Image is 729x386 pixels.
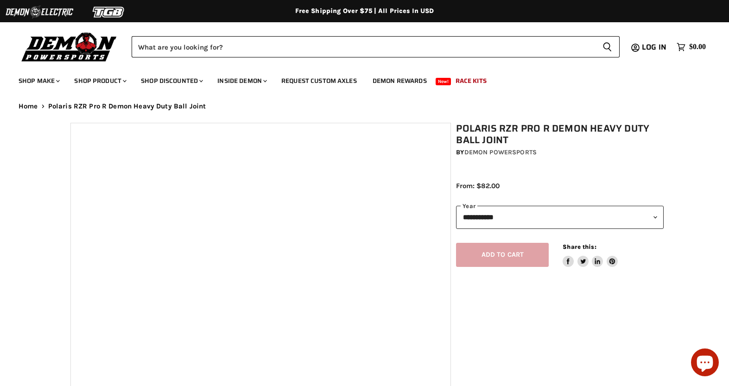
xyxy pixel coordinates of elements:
[74,3,144,21] img: TGB Logo 2
[19,102,38,110] a: Home
[5,3,74,21] img: Demon Electric Logo 2
[132,36,595,57] input: Search
[366,71,434,90] a: Demon Rewards
[449,71,494,90] a: Race Kits
[563,243,596,250] span: Share this:
[464,148,537,156] a: Demon Powersports
[456,206,664,228] select: year
[48,102,206,110] span: Polaris RZR Pro R Demon Heavy Duty Ball Joint
[456,147,664,158] div: by
[456,182,500,190] span: From: $82.00
[132,36,620,57] form: Product
[12,68,704,90] ul: Main menu
[672,40,710,54] a: $0.00
[638,43,672,51] a: Log in
[274,71,364,90] a: Request Custom Axles
[642,41,666,53] span: Log in
[436,78,451,85] span: New!
[689,43,706,51] span: $0.00
[67,71,132,90] a: Shop Product
[688,348,722,379] inbox-online-store-chat: Shopify online store chat
[456,123,664,146] h1: Polaris RZR Pro R Demon Heavy Duty Ball Joint
[595,36,620,57] button: Search
[12,71,65,90] a: Shop Make
[19,30,120,63] img: Demon Powersports
[563,243,618,267] aside: Share this:
[134,71,209,90] a: Shop Discounted
[210,71,273,90] a: Inside Demon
